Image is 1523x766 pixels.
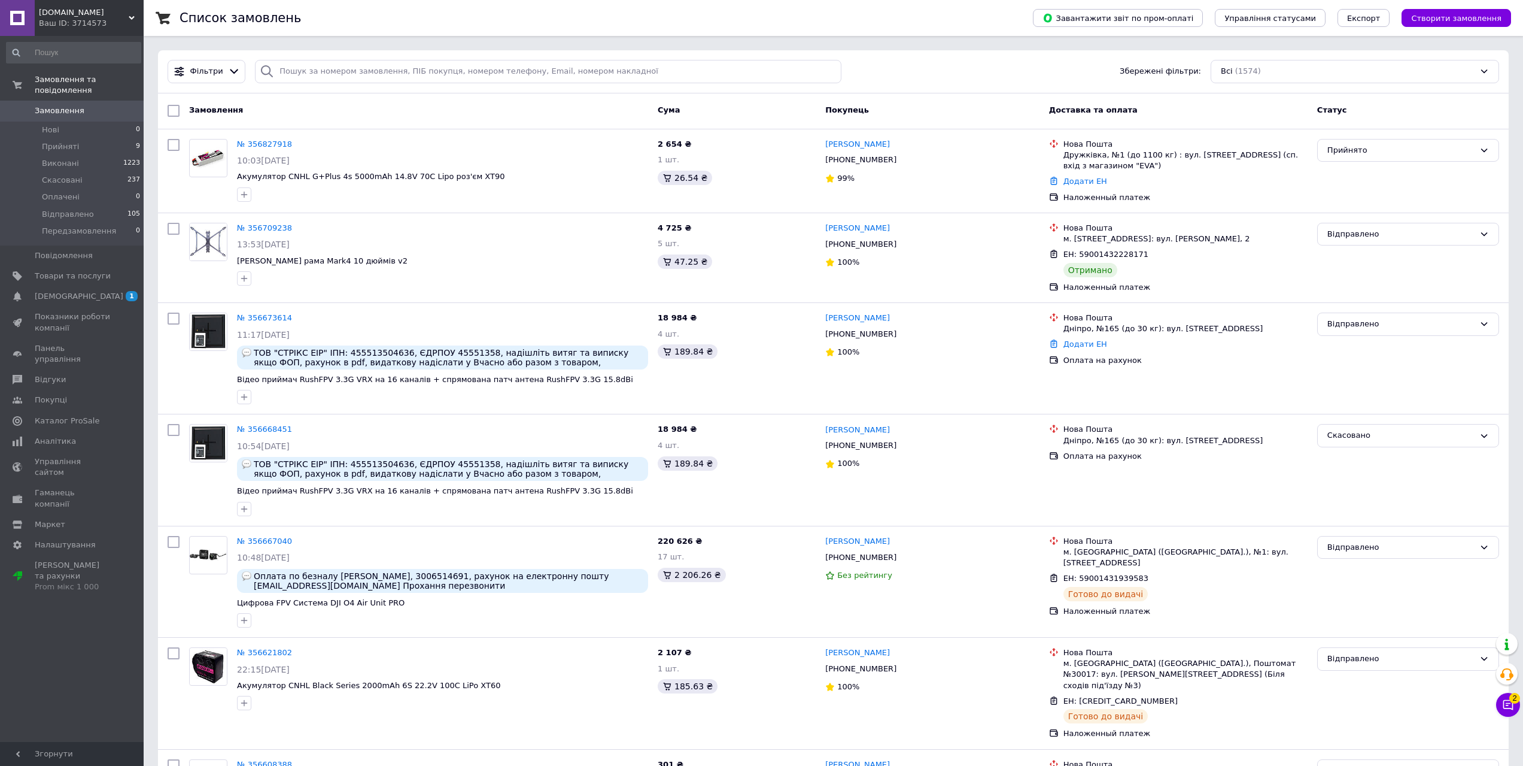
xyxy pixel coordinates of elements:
[1402,9,1511,27] button: Створити замовлення
[237,330,290,340] span: 11:17[DATE]
[39,7,129,18] span: Flyteam.com.ua
[237,223,292,232] a: № 356709238
[35,291,123,302] span: [DEMOGRAPHIC_DATA]
[658,679,718,694] div: 185.63 ₴
[1063,451,1308,462] div: Оплата на рахунок
[1033,9,1203,27] button: Завантажити звіт по пром-оплаті
[1327,228,1475,241] div: Відправлено
[658,105,680,114] span: Cума
[658,155,679,164] span: 1 шт.
[136,226,140,237] span: 0
[189,139,227,177] a: Фото товару
[35,540,96,550] span: Налаштування
[1327,144,1475,157] div: Прийнято
[823,438,899,453] div: [PHONE_NUMBER]
[823,152,899,168] div: [PHONE_NUMBER]
[190,313,227,350] img: Фото товару
[1063,323,1308,334] div: Дніпро, №165 (до 30 кг): вул. [STREET_ADDRESS]
[237,441,290,451] span: 10:54[DATE]
[825,536,890,547] a: [PERSON_NAME]
[1063,728,1308,739] div: Наложенный платеж
[42,226,116,237] span: Передзамовлення
[237,140,292,149] a: № 356827918
[189,223,227,261] a: Фото товару
[136,141,140,152] span: 9
[837,347,859,356] span: 100%
[136,125,140,135] span: 0
[658,223,691,232] span: 4 725 ₴
[237,156,290,165] span: 10:03[DATE]
[837,174,855,183] span: 99%
[1063,647,1308,658] div: Нова Пошта
[1235,66,1261,75] span: (1574)
[35,250,93,261] span: Повідомлення
[237,681,500,690] a: Акумулятор CNHL Black Series 2000mAh 6S 22.2V 100C LiPo XT60
[1063,177,1107,186] a: Додати ЕН
[1327,429,1475,442] div: Скасовано
[237,537,292,546] a: № 356667040
[255,60,841,83] input: Пошук за номером замовлення, ПІБ покупця, номером телефону, Email, номером накладної
[237,598,405,607] a: Цифрова FPV Система DJI O4 Air Unit PRO
[1327,541,1475,554] div: Відправлено
[180,11,301,25] h1: Список замовлень
[837,571,892,580] span: Без рейтингу
[190,223,227,261] img: Фото товару
[237,172,505,181] span: Акумулятор CNHL G+Plus 4s 5000mAh 14.8V 70C Lipo роз'єм XT90
[35,311,111,333] span: Показники роботи компанії
[190,147,227,169] img: Фото товару
[825,105,869,114] span: Покупець
[6,42,141,63] input: Пошук
[658,171,712,185] div: 26.54 ₴
[1063,435,1308,446] div: Дніпро, №165 (до 30 кг): вул. [STREET_ADDRESS]
[1063,697,1178,706] span: ЕН: [CREDIT_CARD_NUMBER]
[825,647,890,659] a: [PERSON_NAME]
[35,105,84,116] span: Замовлення
[825,139,890,150] a: [PERSON_NAME]
[823,661,899,677] div: [PHONE_NUMBER]
[190,649,227,684] img: Фото товару
[825,313,890,324] a: [PERSON_NAME]
[42,125,59,135] span: Нові
[823,326,899,342] div: [PHONE_NUMBER]
[237,256,408,265] a: [PERSON_NAME] рама Mark4 10 дюймів v2
[658,344,718,359] div: 189.84 ₴
[825,223,890,234] a: [PERSON_NAME]
[237,240,290,249] span: 13:53[DATE]
[1411,14,1501,23] span: Створити замовлення
[1063,424,1308,435] div: Нова Пошта
[1063,547,1308,568] div: м. [GEOGRAPHIC_DATA] ([GEOGRAPHIC_DATA].), №1: вул. [STREET_ADDRESS]
[1224,14,1316,23] span: Управління статусами
[237,375,633,384] a: Відео приймач RushFPV 3.3G VRX на 16 каналів + cпрямована патч антена RushFPV 3.3G 15.8dBi
[35,416,99,426] span: Каталог ProSale
[1063,263,1117,277] div: Отримано
[658,255,712,269] div: 47.25 ₴
[1221,66,1233,77] span: Всі
[1063,355,1308,366] div: Оплата на рахунок
[1317,105,1347,114] span: Статус
[837,682,859,691] span: 100%
[35,271,111,281] span: Товари та послуги
[837,258,859,267] span: 100%
[1120,66,1201,77] span: Збережені фільтри:
[123,158,140,169] span: 1223
[658,552,684,561] span: 17 шт.
[35,582,111,592] div: Prom мікс 1 000
[1509,689,1520,700] span: 2
[35,74,144,96] span: Замовлення та повідомлення
[126,291,138,301] span: 1
[189,424,227,462] a: Фото товару
[658,648,691,657] span: 2 107 ₴
[658,239,679,248] span: 5 шт.
[35,560,111,593] span: [PERSON_NAME] та рахунки
[42,192,80,202] span: Оплачені
[823,550,899,565] div: [PHONE_NUMBER]
[837,459,859,468] span: 100%
[42,141,79,152] span: Прийняті
[42,158,79,169] span: Виконані
[35,395,67,405] span: Покупці
[1049,105,1138,114] span: Доставка та оплата
[1327,653,1475,665] div: Відправлено
[237,665,290,674] span: 22:15[DATE]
